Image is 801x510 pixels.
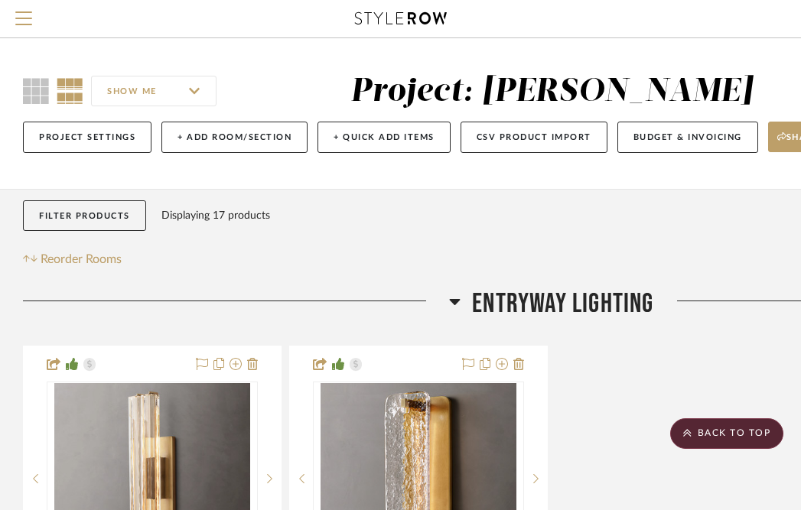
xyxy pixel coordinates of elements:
[317,122,451,153] button: + Quick Add Items
[461,122,607,153] button: CSV Product Import
[41,250,122,268] span: Reorder Rooms
[617,122,758,153] button: Budget & Invoicing
[23,250,122,268] button: Reorder Rooms
[23,200,146,232] button: Filter Products
[472,287,653,320] span: Entryway Lighting
[161,200,270,231] div: Displaying 17 products
[670,418,783,449] scroll-to-top-button: BACK TO TOP
[350,76,753,108] div: Project: [PERSON_NAME]
[161,122,308,153] button: + Add Room/Section
[23,122,151,153] button: Project Settings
